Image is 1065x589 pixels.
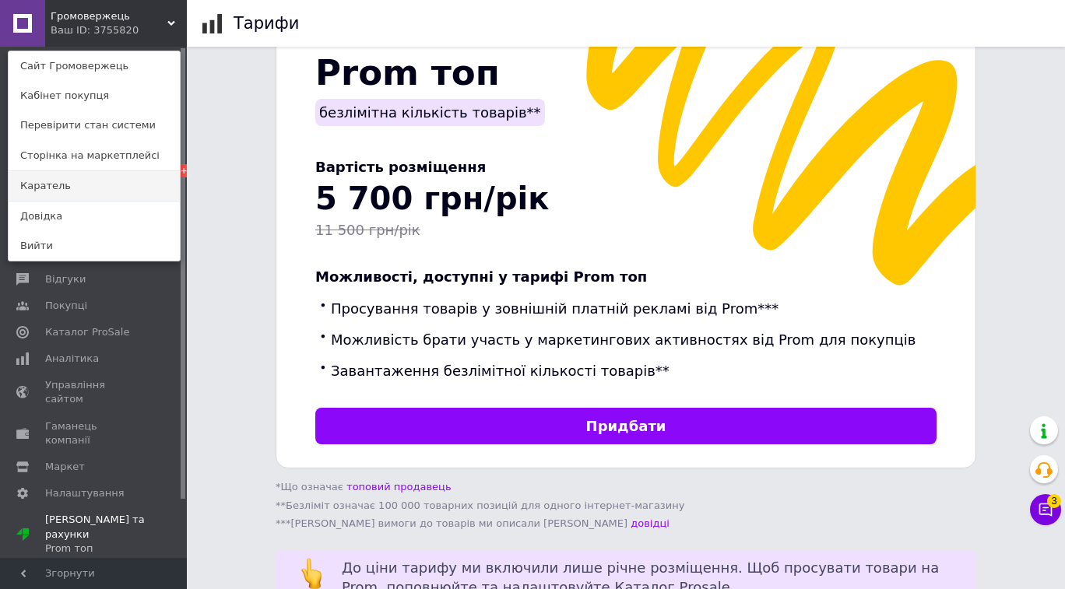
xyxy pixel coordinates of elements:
[315,52,500,93] span: Prom топ
[301,558,325,589] img: :point_up_2:
[51,23,116,37] div: Ваш ID: 3755820
[315,159,486,175] span: Вартість розміщення
[45,299,87,313] span: Покупці
[331,300,779,317] span: Просування товарів у зовнішній платній рекламі від Prom***
[315,408,937,444] a: Придбати
[45,419,144,447] span: Гаманець компанії
[331,363,670,379] span: Завантаження безлімітної кількості товарів**
[276,481,452,493] span: *Що означає
[1047,494,1061,508] span: 3
[9,110,180,140] a: Перевірити стан системи
[45,272,86,286] span: Відгуки
[315,181,549,216] span: 5 700 грн/рік
[343,481,452,493] a: топовий продавець
[45,325,129,339] span: Каталог ProSale
[9,141,180,170] a: Сторінка на маркетплейсі
[51,9,167,23] span: Громовержець
[276,517,670,529] span: ***[PERSON_NAME] вимоги до товарів ми описали [PERSON_NAME]
[319,104,541,121] span: безлімітна кількість товарів**
[276,500,684,511] span: **Безліміт означає 100 000 товарних позицій для одного інтернет-магазину
[1030,494,1061,525] button: Чат з покупцем3
[627,517,670,529] a: довідці
[9,171,180,201] a: Каратель
[45,352,99,366] span: Аналітика
[315,268,647,285] span: Можливості, доступні у тарифі Prom топ
[315,222,420,238] span: 11 500 грн/рік
[45,486,125,500] span: Налаштування
[45,513,187,556] span: [PERSON_NAME] та рахунки
[9,231,180,261] a: Вийти
[331,331,916,348] span: Можливість брати участь у маркетингових активностях від Prom для покупців
[9,51,180,81] a: Сайт Громовержець
[45,460,85,474] span: Маркет
[45,542,187,556] div: Prom топ
[234,14,299,33] h1: Тарифи
[9,202,180,231] a: Довідка
[45,378,144,406] span: Управління сайтом
[9,81,180,110] a: Кабінет покупця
